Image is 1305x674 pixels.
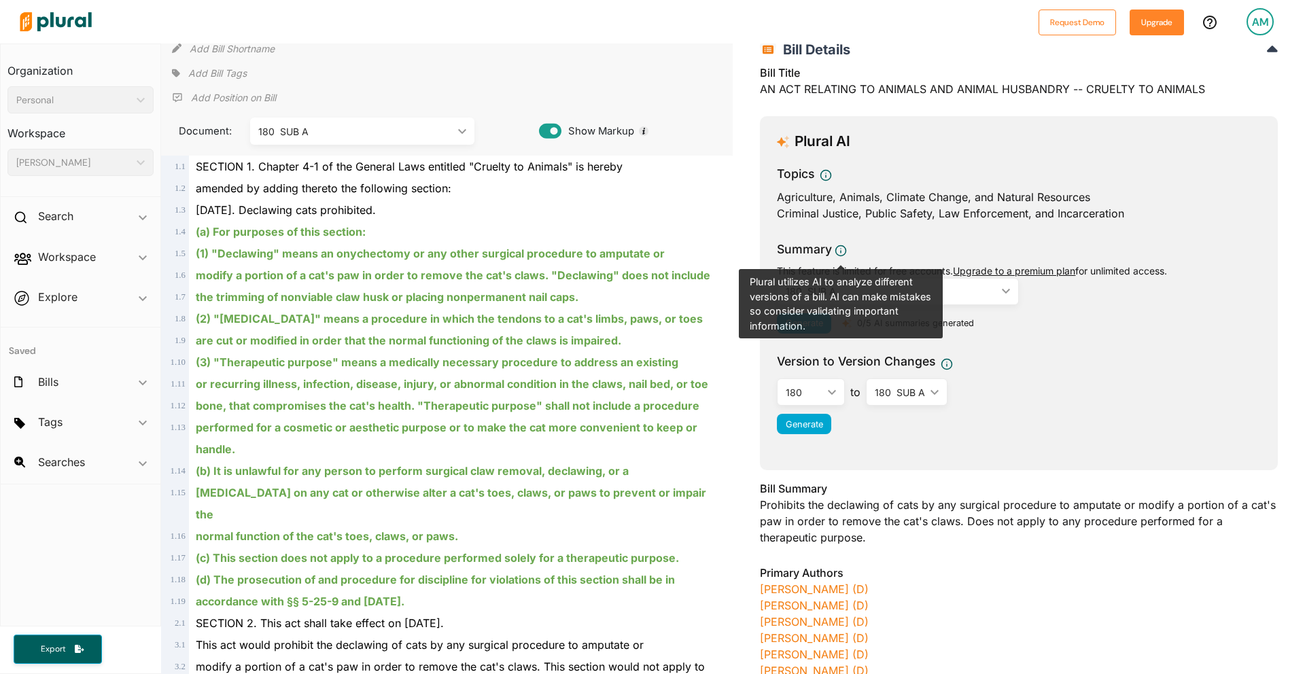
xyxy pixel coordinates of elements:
h3: Plural AI [795,133,850,150]
div: AM [1247,8,1274,35]
span: to [845,384,866,400]
div: This feature is limited for free accounts. for unlimited access. [777,264,1261,278]
ins: (1) "Declawing" means an onychectomy or any other surgical procedure to amputate or [196,247,665,260]
ins: bone, that compromises the cat's health. "Therapeutic purpose" shall not include a procedure [196,399,699,412]
span: SECTION 2. This act shall take effect on [DATE]. [196,616,444,630]
span: modify a portion of a cat's paw in order to remove the cat's claws. This section would not apply to [196,660,705,673]
span: 1 . 5 [175,249,186,258]
div: Add Position Statement [172,88,276,108]
span: 1 . 15 [171,488,186,497]
ins: are cut or modified in order that the normal functioning of the claws is impaired. [196,334,621,347]
a: [PERSON_NAME] (D) [760,582,869,596]
ins: (b) It is unlawful for any person to perform surgical claw removal, declawing, or a [196,464,629,478]
ins: [MEDICAL_DATA] on any cat or otherwise alter a cat's toes, claws, or paws to prevent or impair the [196,486,706,521]
span: 1 . 8 [175,314,186,323]
ins: (a) For purposes of this section: [196,225,366,238]
div: Personal [16,93,131,107]
div: Agriculture, Animals, Climate Change, and Natural Resources [777,189,1261,205]
span: 1 . 3 [175,205,186,215]
h3: Bill Title [760,65,1278,81]
a: [PERSON_NAME] (D) [760,615,869,628]
span: amended by adding thereto the following section: [196,181,451,195]
span: [DATE]. Declawing cats prohibited. [196,203,376,217]
span: Export [31,643,75,655]
div: AN ACT RELATING TO ANIMALS AND ANIMAL HUSBANDRY -- CRUELTY TO ANIMALS [760,65,1278,105]
span: 1 . 4 [175,227,186,236]
a: Request Demo [1039,15,1116,29]
span: 2 . 1 [175,618,186,628]
ins: (c) This section does not apply to a procedure performed solely for a therapeutic purpose. [196,551,679,565]
h3: Primary Authors [760,565,1278,581]
span: 1 . 11 [171,379,186,389]
span: Show Markup [561,124,634,139]
span: 3 . 1 [175,640,186,650]
div: Tooltip anchor [638,125,650,137]
ins: (2) "[MEDICAL_DATA]" means a procedure in which the tendons to a cat's limbs, paws, or toes [196,312,703,325]
button: Request Demo [1039,10,1116,35]
a: [PERSON_NAME] (D) [760,599,869,612]
span: Version to Version Changes [777,353,935,370]
span: Bill Details [776,41,850,58]
ins: performed for a cosmetic or aesthetic purpose or to make the cat more convenient to keep or handle. [196,421,697,456]
h3: Topics [777,165,814,183]
h3: Bill Summary [760,480,1278,497]
ins: (3) "Therapeutic purpose" means a medically necessary procedure to address an existing [196,355,678,369]
a: Upgrade [1130,15,1184,29]
div: Plural utilizes AI to analyze different versions of a bill. AI can make mistakes so consider vali... [739,269,943,338]
span: 1 . 7 [175,292,186,302]
ins: or recurring illness, infection, disease, injury, or abnormal condition in the claws, nail bed, o... [196,377,708,391]
span: 1 . 2 [175,183,186,193]
div: Criminal Justice, Public Safety, Law Enforcement, and Incarceration [777,205,1261,221]
span: Add Bill Tags [188,67,247,80]
h4: Saved [1,327,160,361]
button: Export [14,635,102,664]
h3: Workspace [7,113,154,143]
span: 1 . 16 [171,531,186,541]
ins: modify a portion of a cat's paw in order to remove the cat's claws. "Declawing" does not include [196,268,710,282]
span: SECTION 1. Chapter 4-1 of the General Laws entitled "Cruelty to Animals" is hereby [196,160,623,173]
span: 1 . 10 [171,357,186,367]
span: 1 . 6 [175,270,186,280]
a: [PERSON_NAME] (D) [760,631,869,645]
a: Upgrade to a premium plan [953,265,1075,277]
span: 3 . 2 [175,662,186,671]
div: Add tags [172,63,247,84]
ins: the trimming of nonviable claw husk or placing nonpermanent nail caps. [196,290,578,304]
div: 180 [786,385,822,400]
button: Add Bill Shortname [190,37,275,59]
button: Generate [777,414,831,434]
span: 1 . 19 [171,597,186,606]
h3: Organization [7,51,154,81]
button: Upgrade [1130,10,1184,35]
h2: Bills [38,374,58,389]
a: [PERSON_NAME] (D) [760,648,869,661]
h3: Summary [777,241,832,258]
ins: normal function of the cat's toes, claws, or paws. [196,529,458,543]
p: Add Position on Bill [191,91,276,105]
span: 1 . 14 [171,466,186,476]
span: 1 . 13 [171,423,186,432]
span: 1 . 9 [175,336,186,345]
a: AM [1236,3,1285,41]
div: 180 SUB A [875,385,925,400]
span: This act would prohibit the declawing of cats by any surgical procedure to amputate or [196,638,644,652]
span: 1 . 17 [171,553,186,563]
div: [PERSON_NAME] [16,156,131,170]
div: Prohibits the declawing of cats by any surgical procedure to amputate or modify a portion of a ca... [760,480,1278,554]
ins: (d) The prosecution of and procedure for discipline for violations of this section shall be in [196,573,675,586]
span: Generate [786,419,823,429]
div: 180 SUB A [258,124,453,139]
span: 1 . 1 [175,162,186,171]
h2: Workspace [38,249,96,264]
ins: accordance with §§ 5-25-9 and [DATE]. [196,595,404,608]
span: 1 . 18 [171,575,186,584]
span: Document: [172,124,233,139]
h2: Search [38,209,73,224]
span: 1 . 12 [171,401,186,410]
